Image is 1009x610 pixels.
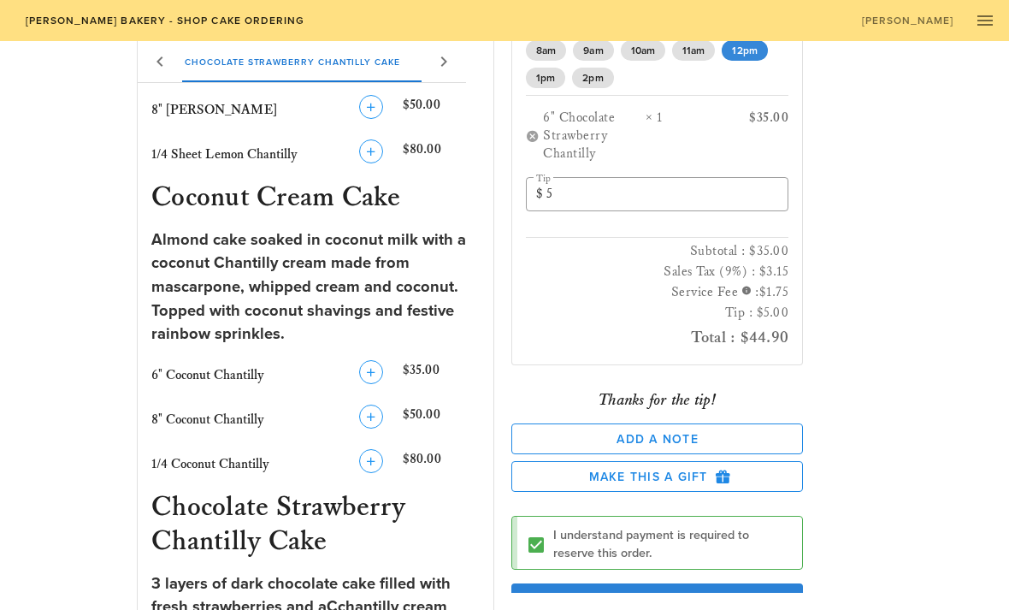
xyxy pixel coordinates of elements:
span: 11am [682,40,705,61]
label: I understand payment is required to reserve this order. [553,527,788,561]
div: Almond cake soaked in coconut milk with a coconut Chantilly cream made from mascarpone, whipped c... [151,228,480,346]
h3: Chocolate Strawberry Chantilly Cake [148,490,483,562]
h3: Sales Tax (9%) : $3.15 [526,261,788,281]
div: 6" Chocolate Strawberry Chantilly [543,110,646,163]
div: $50.00 [399,401,483,439]
span: [PERSON_NAME] Bakery - Shop Cake Ordering [24,15,304,27]
span: $1.75 [759,283,789,299]
span: 2pm [582,68,603,88]
h2: Total : $44.90 [526,323,788,351]
a: [PERSON_NAME] [850,9,965,33]
div: $35.00 [399,357,483,394]
div: Thanks for the tip! [511,386,803,413]
div: $50.00 [399,92,483,129]
span: [PERSON_NAME] [861,15,954,27]
label: Tip [536,171,551,184]
span: 10am [631,40,655,61]
h3: Subtotal : $35.00 [526,240,788,261]
span: 8am [536,40,556,61]
h3: Coconut Cream Cake [148,181,483,218]
h3: Tip : $5.00 [526,303,788,323]
span: 8" Coconut Chantilly [151,412,264,428]
span: Add a Note [526,432,788,447]
button: Make this a Gift [511,461,803,492]
span: 9am [583,40,603,61]
span: 1/4 Sheet Lemon Chantilly [151,146,298,163]
h3: Service Fee : [526,281,788,303]
span: 8" [PERSON_NAME] [151,102,277,118]
div: $80.00 [399,136,483,174]
a: [PERSON_NAME] Bakery - Shop Cake Ordering [14,9,316,33]
span: 6" Coconut Chantilly [151,367,264,383]
button: Add a Note [511,423,803,454]
span: 1/4 Coconut Chantilly [151,456,269,472]
div: $35.00 [727,110,788,163]
div: × 1 [646,110,728,163]
span: Make this a Gift [526,469,788,484]
div: $ [536,185,546,202]
div: $80.00 [399,446,483,483]
span: 1pm [536,68,555,88]
div: Chocolate Strawberry Chantilly Cake [171,41,414,82]
span: 12pm [732,40,757,61]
